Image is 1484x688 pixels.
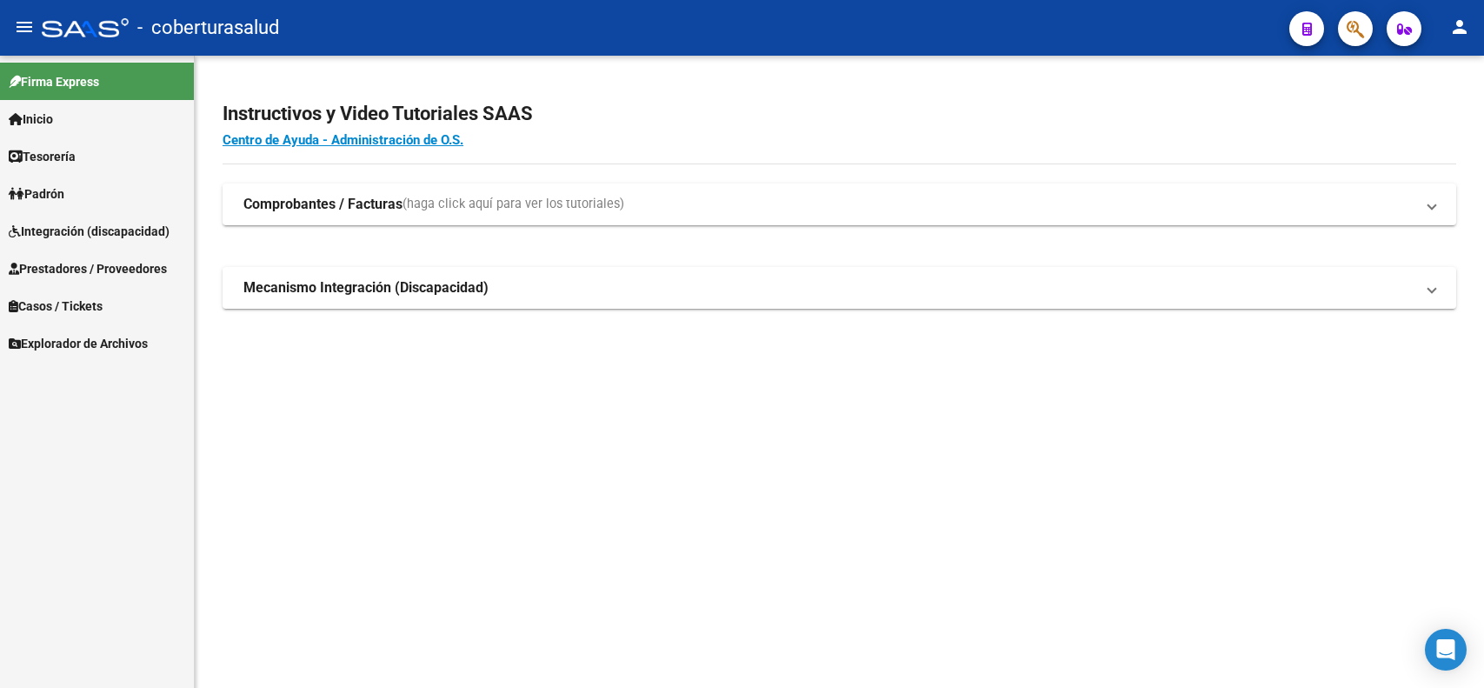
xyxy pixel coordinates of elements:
[1449,17,1470,37] mat-icon: person
[9,297,103,316] span: Casos / Tickets
[223,184,1456,225] mat-expansion-panel-header: Comprobantes / Facturas(haga click aquí para ver los tutoriales)
[9,110,53,129] span: Inicio
[14,17,35,37] mat-icon: menu
[9,184,64,204] span: Padrón
[9,259,167,278] span: Prestadores / Proveedores
[403,195,624,214] span: (haga click aquí para ver los tutoriales)
[1425,629,1467,671] div: Open Intercom Messenger
[9,147,76,166] span: Tesorería
[243,195,403,214] strong: Comprobantes / Facturas
[223,267,1456,309] mat-expansion-panel-header: Mecanismo Integración (Discapacidad)
[137,9,279,47] span: - coberturasalud
[223,97,1456,130] h2: Instructivos y Video Tutoriales SAAS
[9,334,148,353] span: Explorador de Archivos
[9,222,170,241] span: Integración (discapacidad)
[243,278,489,297] strong: Mecanismo Integración (Discapacidad)
[223,132,463,148] a: Centro de Ayuda - Administración de O.S.
[9,72,99,91] span: Firma Express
